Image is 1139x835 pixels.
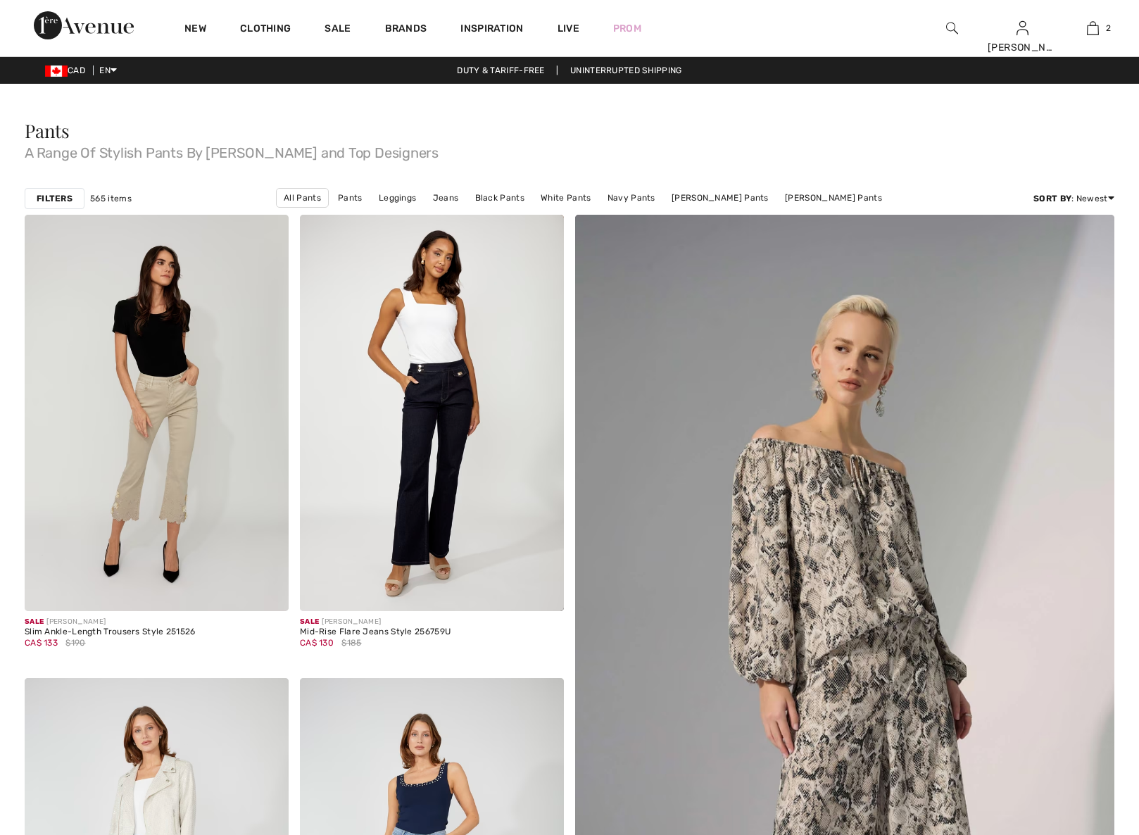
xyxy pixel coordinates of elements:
span: $185 [341,636,361,649]
span: 2 [1106,22,1111,34]
div: Slim Ankle-Length Trousers Style 251526 [25,627,196,637]
img: 1ère Avenue [34,11,134,39]
span: Inspiration [460,23,523,37]
a: New [184,23,206,37]
span: $190 [65,636,85,649]
img: search the website [946,20,958,37]
div: : Newest [1033,192,1114,205]
a: Live [558,21,579,36]
span: EN [99,65,117,75]
a: White Pants [534,189,598,207]
strong: Filters [37,192,73,205]
span: 565 items [90,192,132,205]
a: Prom [613,21,641,36]
span: A Range Of Stylish Pants By [PERSON_NAME] and Top Designers [25,140,1114,160]
a: Clothing [240,23,291,37]
a: [PERSON_NAME] Pants [778,189,889,207]
a: Brands [385,23,427,37]
img: Slim Ankle-Length Trousers Style 251526. Beige [25,215,289,611]
span: CA$ 133 [25,638,58,648]
span: Sale [300,617,319,626]
div: [PERSON_NAME] [300,617,451,627]
a: All Pants [276,188,329,208]
img: Mid-Rise Flare Jeans Style 256759U. Dark blue [300,215,564,611]
a: Sale [325,23,351,37]
div: [PERSON_NAME] [988,40,1057,55]
strong: Sort By [1033,194,1071,203]
span: Sale [25,617,44,626]
a: Pants [331,189,370,207]
div: [PERSON_NAME] [25,617,196,627]
a: Sign In [1017,21,1028,34]
span: CAD [45,65,91,75]
img: My Bag [1087,20,1099,37]
span: Pants [25,118,70,143]
div: Mid-Rise Flare Jeans Style 256759U [300,627,451,637]
a: Jeans [426,189,466,207]
a: Navy Pants [600,189,662,207]
a: Leggings [372,189,423,207]
img: My Info [1017,20,1028,37]
span: CA$ 130 [300,638,334,648]
iframe: Opens a widget where you can find more information [1050,729,1125,765]
a: [PERSON_NAME] Pants [665,189,776,207]
a: Black Pants [468,189,531,207]
a: 2 [1058,20,1127,37]
img: Canadian Dollar [45,65,68,77]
